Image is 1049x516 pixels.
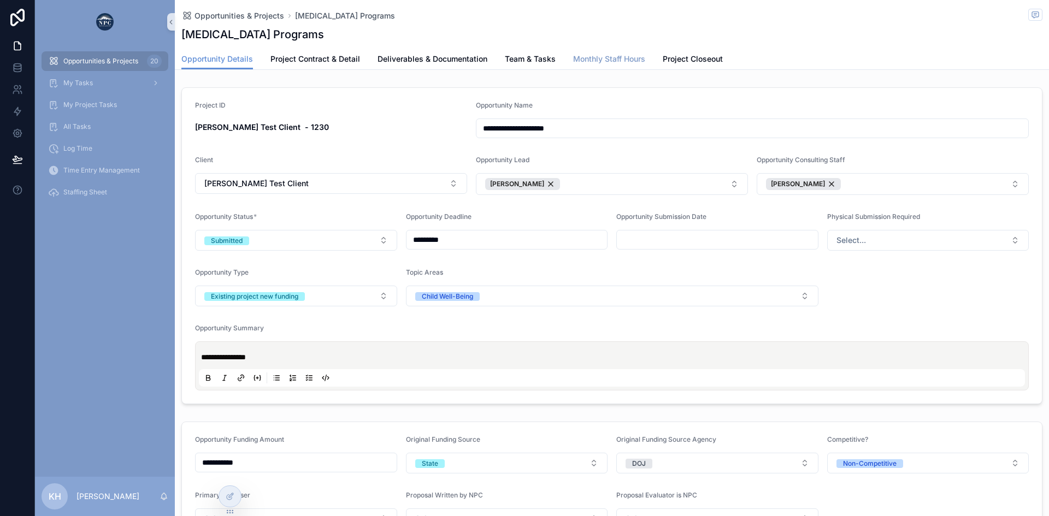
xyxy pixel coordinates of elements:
[42,139,168,158] a: Log Time
[843,459,897,468] div: Non-Competitive
[490,180,544,188] span: [PERSON_NAME]
[49,490,61,503] span: KH
[663,54,723,64] span: Project Closeout
[63,122,91,131] span: All Tasks
[616,435,716,443] span: Original Funding Source Agency
[827,435,868,443] span: Competitive?
[42,73,168,93] a: My Tasks
[663,49,723,71] a: Project Closeout
[406,268,443,276] span: Topic Areas
[573,54,645,64] span: Monthly Staff Hours
[616,491,697,499] span: Proposal Evaluator is NPC
[195,324,264,332] span: Opportunity Summary
[195,212,253,221] span: Opportunity Status
[771,180,825,188] span: [PERSON_NAME]
[406,435,480,443] span: Original Funding Source
[505,49,556,71] a: Team & Tasks
[378,54,487,64] span: Deliverables & Documentation
[295,10,395,21] a: [MEDICAL_DATA] Programs
[485,178,560,190] button: Unselect 2
[195,491,250,499] span: Primary Proposer
[505,54,556,64] span: Team & Tasks
[827,212,920,221] span: Physical Submission Required
[195,10,284,21] span: Opportunities & Projects
[616,453,818,473] button: Select Button
[63,144,92,153] span: Log Time
[195,286,397,306] button: Select Button
[757,173,1029,195] button: Select Button
[766,178,841,190] button: Unselect 1
[195,230,397,251] button: Select Button
[757,156,845,164] span: Opportunity Consulting Staff
[406,286,818,306] button: Select Button
[42,161,168,180] a: Time Entry Management
[415,290,480,301] button: Unselect CHILD_WELL_BEING
[42,182,168,202] a: Staffing Sheet
[836,235,866,246] span: Select...
[406,212,472,221] span: Opportunity Deadline
[422,292,473,301] div: Child Well-Being
[415,458,445,468] button: Unselect STATE
[195,101,226,109] span: Project ID
[211,292,298,301] div: Existing project new funding
[827,230,1029,251] button: Select Button
[195,435,284,443] span: Opportunity Funding Amount
[406,453,608,473] button: Select Button
[422,459,438,468] div: State
[181,10,284,21] a: Opportunities & Projects
[181,27,324,42] h1: [MEDICAL_DATA] Programs
[42,95,168,115] a: My Project Tasks
[573,49,645,71] a: Monthly Staff Hours
[270,54,360,64] span: Project Contract & Detail
[827,453,1029,473] button: Select Button
[63,79,93,87] span: My Tasks
[63,188,107,197] span: Staffing Sheet
[211,236,243,245] div: Submitted
[270,49,360,71] a: Project Contract & Detail
[632,459,646,468] div: DOJ
[42,117,168,137] a: All Tasks
[96,13,114,31] img: App logo
[406,491,483,499] span: Proposal Written by NPC
[204,178,309,189] span: [PERSON_NAME] Test Client
[476,101,533,109] span: Opportunity Name
[181,49,253,70] a: Opportunity Details
[378,49,487,71] a: Deliverables & Documentation
[195,122,329,132] strong: [PERSON_NAME] Test Client - 1230
[476,173,748,195] button: Select Button
[147,55,162,68] div: 20
[616,212,706,221] span: Opportunity Submission Date
[63,57,138,66] span: Opportunities & Projects
[35,44,175,216] div: scrollable content
[181,54,253,64] span: Opportunity Details
[63,100,117,109] span: My Project Tasks
[195,173,467,194] button: Select Button
[476,156,529,164] span: Opportunity Lead
[63,166,140,175] span: Time Entry Management
[195,268,249,276] span: Opportunity Type
[76,491,139,502] p: [PERSON_NAME]
[195,156,213,164] span: Client
[42,51,168,71] a: Opportunities & Projects20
